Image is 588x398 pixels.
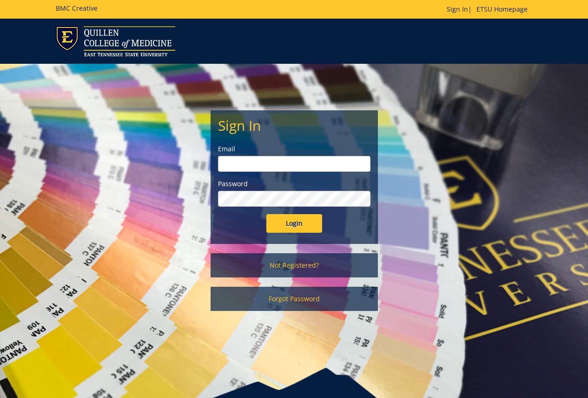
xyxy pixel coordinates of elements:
[472,5,532,13] a: ETSU Homepage
[447,5,468,13] a: Sign In
[266,214,322,233] input: Login
[211,287,378,311] a: Forgot Password
[218,179,370,189] label: Password
[218,144,370,154] label: Email
[56,5,98,12] h5: BMC Creative
[447,5,532,14] p: |
[218,118,370,133] h2: Sign In
[56,26,175,56] img: ETSU logo
[211,253,378,277] a: Not Registered?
